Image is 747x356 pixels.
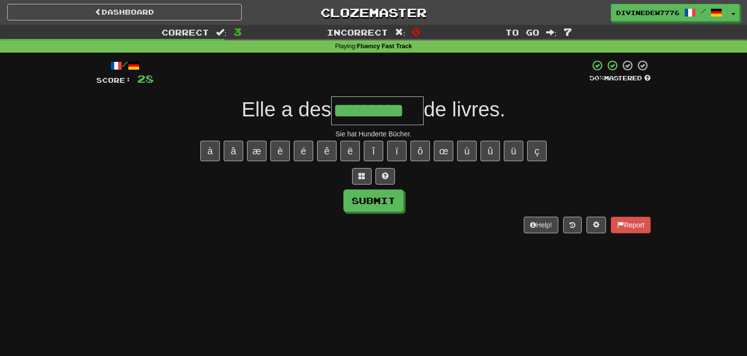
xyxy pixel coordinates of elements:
[589,74,651,83] div: Mastered
[457,141,477,161] button: ù
[256,4,491,21] a: Clozemaster
[410,141,430,161] button: ô
[270,141,290,161] button: è
[375,168,395,185] button: Single letter hint - you only get 1 per sentence and score half the points! alt+h
[7,4,242,20] a: Dashboard
[701,8,706,15] span: /
[200,141,220,161] button: à
[412,26,420,37] span: 0
[589,74,604,82] span: 50 %
[137,73,154,85] span: 28
[480,141,500,161] button: û
[224,141,243,161] button: â
[327,27,388,37] span: Incorrect
[352,168,372,185] button: Switch sentence to multiple choice alt+p
[424,98,505,121] span: de livres.
[242,98,331,121] span: Elle a des
[505,27,539,37] span: To go
[563,217,582,233] button: Round history (alt+y)
[524,217,558,233] button: Help!
[161,27,209,37] span: Correct
[340,141,360,161] button: ë
[357,43,412,50] strong: Fluency Fast Track
[233,26,242,37] span: 3
[364,141,383,161] button: î
[395,28,406,37] span: :
[216,28,227,37] span: :
[504,141,523,161] button: ü
[611,4,728,21] a: DivineDew7776 /
[616,8,679,17] span: DivineDew7776
[96,129,651,139] div: Sie hat Hunderte Bücher.
[96,59,154,72] div: /
[343,189,404,212] button: Submit
[434,141,453,161] button: œ
[96,76,131,84] span: Score:
[611,217,651,233] button: Report
[317,141,337,161] button: ê
[564,26,572,37] span: 7
[546,28,557,37] span: :
[527,141,547,161] button: ç
[387,141,407,161] button: ï
[294,141,313,161] button: é
[247,141,267,161] button: æ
